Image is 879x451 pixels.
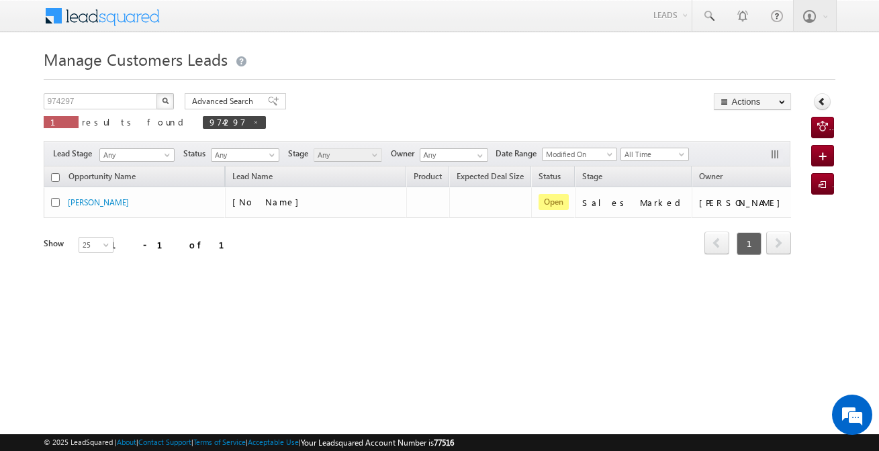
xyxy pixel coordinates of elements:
[699,171,723,181] span: Owner
[226,169,279,187] span: Lead Name
[68,197,129,207] a: [PERSON_NAME]
[210,116,246,128] span: 974297
[314,148,382,162] a: Any
[183,148,211,160] span: Status
[50,116,72,128] span: 1
[575,169,609,187] a: Stage
[53,148,97,160] span: Lead Stage
[470,149,487,162] a: Show All Items
[301,438,454,448] span: Your Leadsquared Account Number is
[44,238,68,250] div: Show
[111,237,240,252] div: 1 - 1 of 1
[192,95,257,107] span: Advanced Search
[99,148,175,162] a: Any
[62,169,142,187] a: Opportunity Name
[737,232,761,255] span: 1
[542,148,617,161] a: Modified On
[450,169,530,187] a: Expected Deal Size
[51,173,60,182] input: Check all records
[82,116,189,128] span: results found
[79,239,115,251] span: 25
[193,438,246,446] a: Terms of Service
[457,171,524,181] span: Expected Deal Size
[162,97,169,104] img: Search
[582,171,602,181] span: Stage
[100,149,170,161] span: Any
[532,169,567,187] a: Status
[232,196,306,207] span: [No Name]
[138,438,191,446] a: Contact Support
[420,148,488,162] input: Type to Search
[68,171,136,181] span: Opportunity Name
[766,233,791,254] a: next
[704,233,729,254] a: prev
[582,197,686,209] div: Sales Marked
[44,48,228,70] span: Manage Customers Leads
[539,194,569,210] span: Open
[434,438,454,448] span: 77516
[288,148,314,160] span: Stage
[704,232,729,254] span: prev
[766,232,791,254] span: next
[391,148,420,160] span: Owner
[211,148,279,162] a: Any
[79,237,113,253] a: 25
[44,436,454,449] span: © 2025 LeadSquared | | | | |
[314,149,378,161] span: Any
[414,171,442,181] span: Product
[714,93,791,110] button: Actions
[543,148,612,160] span: Modified On
[117,438,136,446] a: About
[699,197,833,209] div: [PERSON_NAME] [PERSON_NAME]
[496,148,542,160] span: Date Range
[248,438,299,446] a: Acceptable Use
[621,148,685,160] span: All Time
[212,149,275,161] span: Any
[620,148,689,161] a: All Time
